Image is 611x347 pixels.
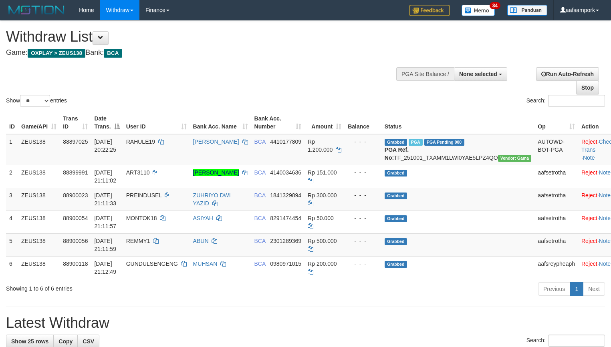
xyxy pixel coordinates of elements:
span: Vendor URL: https://trx31.1velocity.biz [498,155,532,162]
div: - - - [348,138,378,146]
span: Grabbed [385,261,407,268]
a: Reject [581,192,597,199]
select: Showentries [20,95,50,107]
h1: Latest Withdraw [6,315,605,331]
h1: Withdraw List [6,29,399,45]
a: Reject [581,238,597,244]
span: Rp 1.200.000 [308,138,333,153]
input: Search: [548,335,605,347]
th: User ID: activate to sort column ascending [123,111,190,134]
div: - - - [348,214,378,222]
td: ZEUS138 [18,233,60,256]
td: 4 [6,211,18,233]
th: Bank Acc. Number: activate to sort column ascending [251,111,305,134]
span: [DATE] 20:22:25 [94,138,116,153]
span: Rp 50.000 [308,215,334,221]
a: Next [583,282,605,296]
span: BCA [254,169,266,176]
span: Rp 151.000 [308,169,337,176]
button: None selected [454,67,507,81]
a: ASIYAH [193,215,213,221]
span: PGA Pending [424,139,464,146]
a: MUHSAN [193,261,218,267]
td: 3 [6,188,18,211]
span: Grabbed [385,193,407,199]
td: aafsetrotha [534,165,578,188]
td: ZEUS138 [18,256,60,279]
a: Reject [581,261,597,267]
span: 88899991 [63,169,88,176]
td: ZEUS138 [18,134,60,165]
td: ZEUS138 [18,165,60,188]
h4: Game: Bank: [6,49,399,57]
span: [DATE] 21:12:49 [94,261,116,275]
th: Balance [345,111,381,134]
span: Copy 1841329894 to clipboard [270,192,301,199]
span: 34 [490,2,500,9]
td: aafsetrotha [534,211,578,233]
input: Search: [548,95,605,107]
b: PGA Ref. No: [385,146,409,161]
span: Copy 4410177809 to clipboard [270,138,301,145]
span: Grabbed [385,139,407,146]
img: panduan.png [507,5,547,16]
span: BCA [254,261,266,267]
a: Note [599,192,611,199]
span: Show 25 rows [11,338,48,345]
span: Copy [58,338,73,345]
a: Note [599,215,611,221]
td: 6 [6,256,18,279]
span: Copy 4140034636 to clipboard [270,169,301,176]
a: ZUHRIYO DWI YAZID [193,192,231,207]
a: Note [599,238,611,244]
span: [DATE] 21:11:57 [94,215,116,229]
td: aafsetrotha [534,233,578,256]
label: Search: [526,335,605,347]
a: Previous [538,282,570,296]
img: MOTION_logo.png [6,4,67,16]
span: Grabbed [385,170,407,177]
span: GUNDULSENGENG [126,261,178,267]
span: PREINDUSEL [126,192,162,199]
span: OXPLAY > ZEUS138 [28,49,85,58]
span: BCA [104,49,122,58]
span: Copy 0980971015 to clipboard [270,261,301,267]
a: Note [583,154,595,161]
span: CSV [83,338,94,345]
img: Button%20Memo.svg [462,5,495,16]
label: Search: [526,95,605,107]
span: 88897025 [63,138,88,145]
td: TF_251001_TXAMM1LWI0YAE5LPZ4QO [381,134,535,165]
th: Bank Acc. Name: activate to sort column ascending [190,111,251,134]
th: Status [381,111,535,134]
span: BCA [254,215,266,221]
th: Trans ID: activate to sort column ascending [60,111,91,134]
span: BCA [254,138,266,145]
span: Rp 200.000 [308,261,337,267]
a: [PERSON_NAME] [193,138,239,145]
span: Marked by aafnoeunsreypich [409,139,423,146]
span: 88900056 [63,238,88,244]
td: ZEUS138 [18,211,60,233]
span: MONTOK18 [126,215,157,221]
img: Feedback.jpg [409,5,450,16]
span: BCA [254,192,266,199]
td: ZEUS138 [18,188,60,211]
td: aafsetrotha [534,188,578,211]
td: 1 [6,134,18,165]
span: [DATE] 21:11:33 [94,192,116,207]
span: RAHULE19 [126,138,155,145]
div: - - - [348,237,378,245]
div: - - - [348,191,378,199]
div: - - - [348,260,378,268]
span: None selected [459,71,497,77]
a: Note [599,169,611,176]
span: 88900023 [63,192,88,199]
a: Reject [581,215,597,221]
span: REMMY1 [126,238,150,244]
th: Date Trans.: activate to sort column descending [91,111,123,134]
span: Copy 2301289369 to clipboard [270,238,301,244]
a: [PERSON_NAME] [193,169,239,176]
a: Reject [581,138,597,145]
span: 88900118 [63,261,88,267]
